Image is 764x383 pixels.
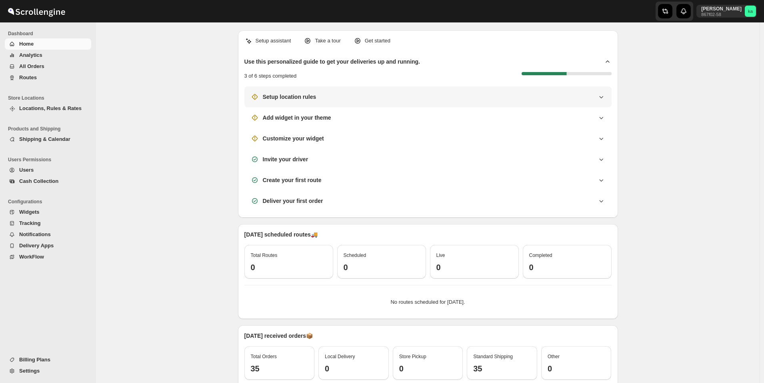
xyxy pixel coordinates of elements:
span: All Orders [19,63,44,69]
button: Notifications [5,229,91,240]
span: Routes [19,74,37,80]
button: Analytics [5,50,91,61]
img: ScrollEngine [6,1,66,21]
span: Analytics [19,52,42,58]
span: Notifications [19,231,51,237]
span: Standard Shipping [473,354,513,359]
h3: 0 [548,364,605,373]
button: Billing Plans [5,354,91,365]
p: Setup assistant [256,37,291,45]
span: Store Locations [8,95,92,101]
span: Delivery Apps [19,243,54,249]
button: All Orders [5,61,91,72]
p: Get started [365,37,390,45]
h3: 0 [399,364,457,373]
h3: 35 [251,364,308,373]
p: [PERSON_NAME] [701,6,742,12]
p: [DATE] received orders 📦 [244,332,612,340]
h3: Invite your driver [263,155,308,163]
button: Shipping & Calendar [5,134,91,145]
p: No routes scheduled for [DATE]. [251,298,605,306]
span: Billing Plans [19,357,50,363]
span: Settings [19,368,40,374]
h3: 35 [473,364,531,373]
button: Locations, Rules & Rates [5,103,91,114]
button: Home [5,38,91,50]
span: Local Delivery [325,354,355,359]
span: Total Routes [251,253,278,258]
button: Widgets [5,207,91,218]
h3: Create your first route [263,176,322,184]
h3: Deliver your first order [263,197,323,205]
p: 3 of 6 steps completed [244,72,297,80]
text: ka [748,9,753,14]
span: Home [19,41,34,47]
span: Total Orders [251,354,277,359]
button: Settings [5,365,91,377]
span: Shipping & Calendar [19,136,70,142]
h3: 0 [251,263,327,272]
span: Other [548,354,560,359]
button: Users [5,164,91,176]
h3: Add widget in your theme [263,114,331,122]
h3: Customize your widget [263,134,324,142]
span: Store Pickup [399,354,426,359]
span: Users [19,167,34,173]
p: 867f02-58 [701,12,742,17]
button: Delivery Apps [5,240,91,251]
h3: 0 [436,263,512,272]
span: Products and Shipping [8,126,92,132]
h3: 0 [529,263,605,272]
span: Dashboard [8,30,92,37]
span: Configurations [8,199,92,205]
p: Take a tour [315,37,340,45]
button: Cash Collection [5,176,91,187]
p: [DATE] scheduled routes 🚚 [244,231,612,239]
span: Cash Collection [19,178,58,184]
button: User menu [696,5,757,18]
h3: 0 [325,364,382,373]
span: Widgets [19,209,39,215]
button: WorkFlow [5,251,91,263]
h3: 0 [344,263,420,272]
span: Completed [529,253,552,258]
h3: Setup location rules [263,93,316,101]
h2: Use this personalized guide to get your deliveries up and running. [244,58,420,66]
span: Live [436,253,445,258]
button: Routes [5,72,91,83]
span: Locations, Rules & Rates [19,105,82,111]
span: WorkFlow [19,254,44,260]
span: Tracking [19,220,40,226]
span: Scheduled [344,253,366,258]
span: Users Permissions [8,156,92,163]
span: khaled alrashidi [745,6,756,17]
button: Tracking [5,218,91,229]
